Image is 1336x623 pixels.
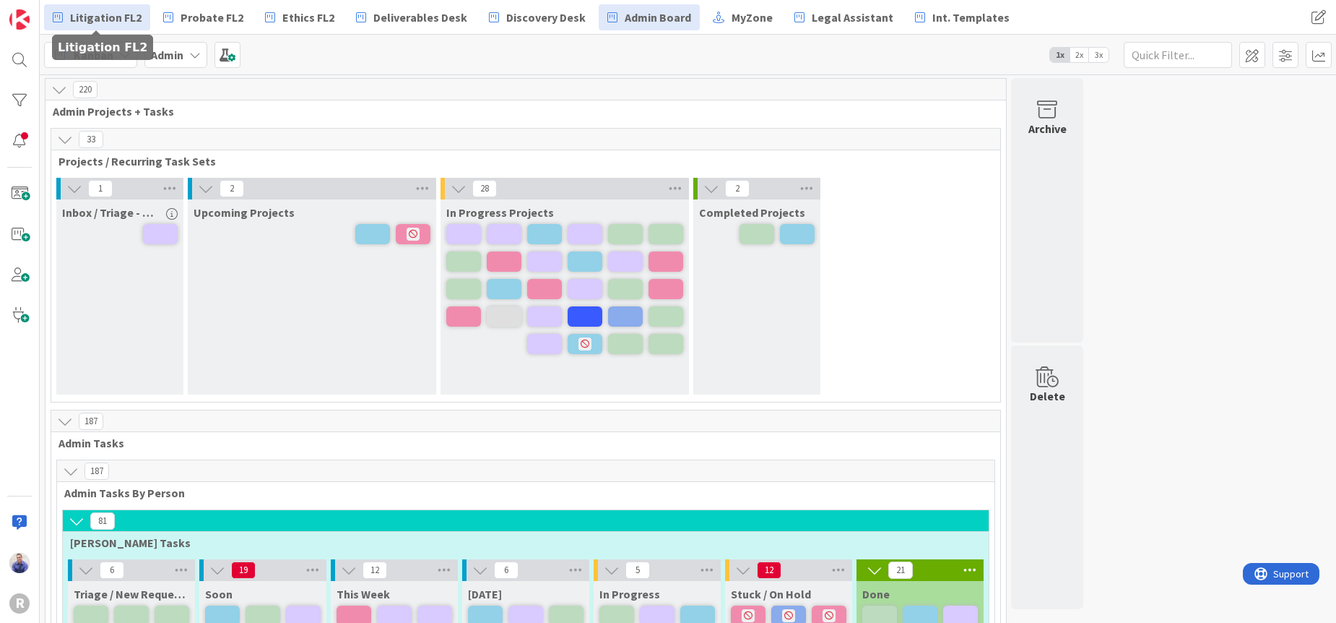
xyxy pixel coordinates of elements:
[70,9,142,26] span: Litigation FL2
[74,587,189,601] span: Triage / New Requests
[79,131,103,148] span: 33
[70,536,971,550] span: Kelly Tasks
[58,436,982,450] span: Admin Tasks
[155,4,252,30] a: Probate FL2
[90,512,115,530] span: 81
[932,9,1010,26] span: Int. Templates
[1124,42,1232,68] input: Quick Filter...
[231,562,256,579] span: 19
[337,587,390,601] span: This Week
[1050,48,1070,62] span: 1x
[1030,387,1065,405] div: Delete
[58,154,982,168] span: Projects / Recurring Task Sets
[205,587,233,601] span: Soon
[58,40,147,54] h5: Litigation FL2
[494,562,519,579] span: 6
[757,562,781,579] span: 12
[73,81,97,98] span: 220
[53,104,988,119] span: Admin Projects + Tasks
[151,48,183,62] b: Admin
[472,180,497,197] span: 28
[468,587,502,601] span: Today
[732,9,773,26] span: MyZone
[84,463,109,480] span: 187
[220,180,244,197] span: 2
[862,587,890,601] span: Done
[347,4,476,30] a: Deliverables Desk
[9,9,30,30] img: Visit kanbanzone.com
[30,2,66,20] span: Support
[704,4,781,30] a: MyZone
[1089,48,1109,62] span: 3x
[699,205,805,220] span: Completed Projects
[88,180,113,197] span: 1
[731,587,811,601] span: Stuck / On Hold
[599,587,660,601] span: In Progress
[625,562,650,579] span: 5
[506,9,586,26] span: Discovery Desk
[480,4,594,30] a: Discovery Desk
[181,9,243,26] span: Probate FL2
[1070,48,1089,62] span: 2x
[725,180,750,197] span: 2
[625,9,691,26] span: Admin Board
[62,205,162,220] span: Inbox / Triage - Miscellaneous
[446,205,554,220] span: In Progress Projects
[888,562,913,579] span: 21
[282,9,334,26] span: Ethics FL2
[906,4,1018,30] a: Int. Templates
[194,205,295,220] span: Upcoming Projects
[100,562,124,579] span: 6
[1028,120,1067,137] div: Archive
[79,413,103,430] span: 187
[64,486,976,500] span: Admin Tasks By Person
[812,9,893,26] span: Legal Assistant
[786,4,902,30] a: Legal Assistant
[256,4,343,30] a: Ethics FL2
[373,9,467,26] span: Deliverables Desk
[599,4,700,30] a: Admin Board
[9,553,30,573] img: JG
[9,593,30,614] div: R
[44,4,150,30] a: Litigation FL2
[363,562,387,579] span: 12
